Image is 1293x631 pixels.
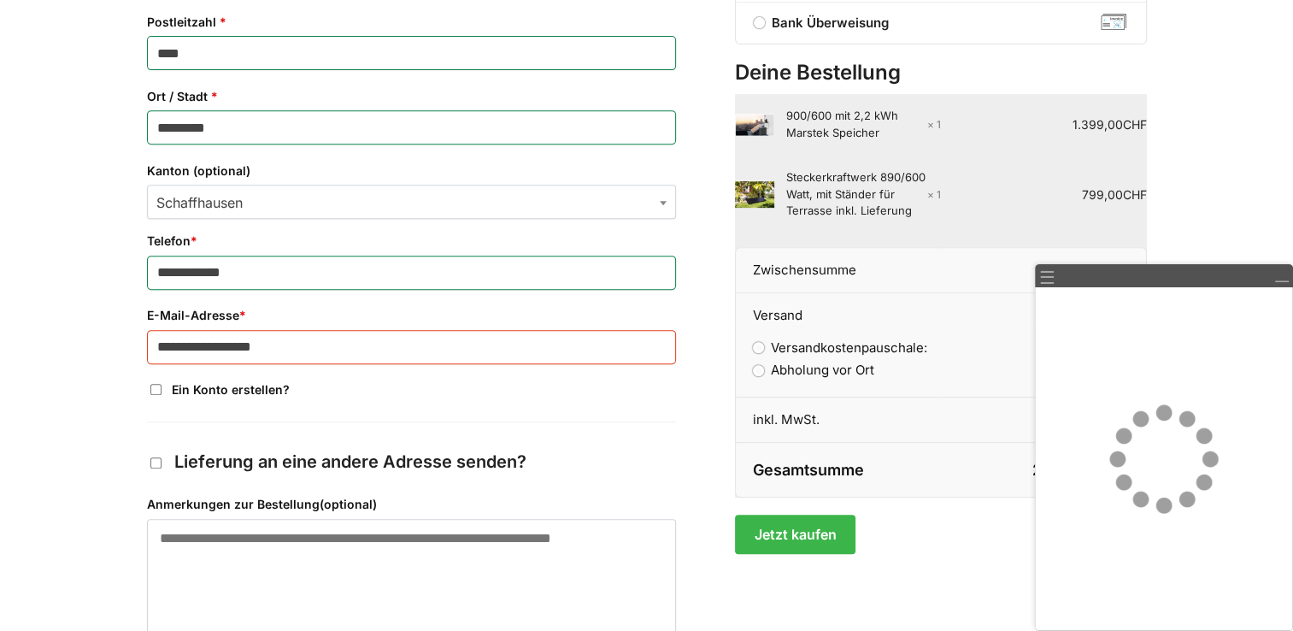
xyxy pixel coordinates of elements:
[736,13,1146,33] label: Bank Überweisung
[150,384,162,395] input: Ein Konto erstellen?
[735,114,774,136] img: Balkonkraftwerk mit Marstek Speicher
[927,117,941,133] strong: × 1
[150,457,162,469] input: Lieferung an eine andere Adresse senden?
[735,58,1147,88] h3: Deine Bestellung
[753,362,874,378] label: Abholung vor Ort
[147,13,676,32] label: Postleitzahl
[1053,262,1129,278] bdi: 2.198,00
[735,293,1147,326] th: Versand
[147,185,676,219] span: Kanton
[1039,268,1055,286] a: ☰
[147,495,676,514] label: Anmerkungen zur Bestellung
[1036,287,1292,630] iframe: Live Hilfe
[148,186,675,220] span: Schaffhausen
[1082,187,1147,202] bdi: 799,00
[753,339,927,356] label: Versandkostenpauschale:
[1273,268,1289,284] a: Minimieren/Wiederherstellen
[735,247,941,294] th: Zwischensumme
[147,306,676,325] label: E-Mail-Adresse
[1100,13,1127,31] img: bank-transfer
[735,443,941,498] th: Gesamtsumme
[735,398,941,444] th: inkl. MwSt.
[1123,117,1147,132] span: CHF
[1032,461,1129,479] bdi: 2.237,00
[147,232,676,251] label: Telefon
[786,169,941,220] div: Steckerkraftwerk 890/600 Watt, mit Ständer für Terrasse inkl. Lieferung
[193,163,250,178] span: (optional)
[927,187,941,203] strong: × 1
[147,87,676,106] label: Ort / Stadt
[174,451,526,472] span: Lieferung an eine andere Adresse senden?
[735,181,774,208] img: Steckerkraftwerk 890/600 Watt, mit Ständer für Terrasse inkl. Lieferung
[172,382,290,397] span: Ein Konto erstellen?
[1102,262,1129,278] span: CHF
[147,162,676,180] label: Kanton
[735,515,855,554] button: Jetzt kaufen
[1073,117,1147,132] bdi: 1.399,00
[320,497,377,511] span: (optional)
[786,108,941,141] div: 900/600 mit 2,2 kWh Marstek Speicher
[1123,187,1147,202] span: CHF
